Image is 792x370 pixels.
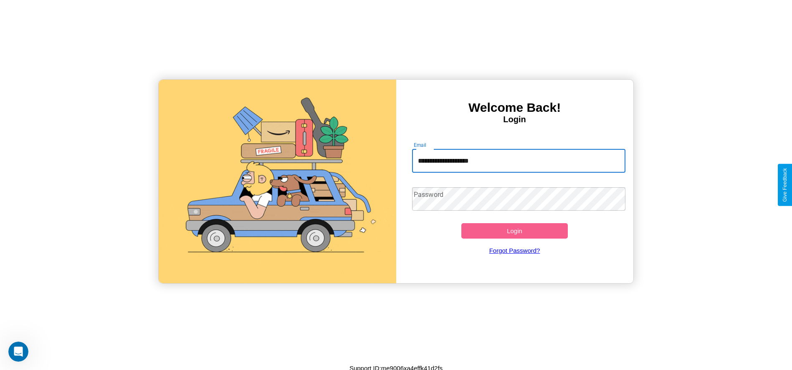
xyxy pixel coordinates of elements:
[408,239,621,262] a: Forgot Password?
[782,168,788,202] div: Give Feedback
[414,141,427,149] label: Email
[396,101,633,115] h3: Welcome Back!
[396,115,633,124] h4: Login
[461,223,568,239] button: Login
[159,80,396,283] img: gif
[8,342,28,362] iframe: Intercom live chat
